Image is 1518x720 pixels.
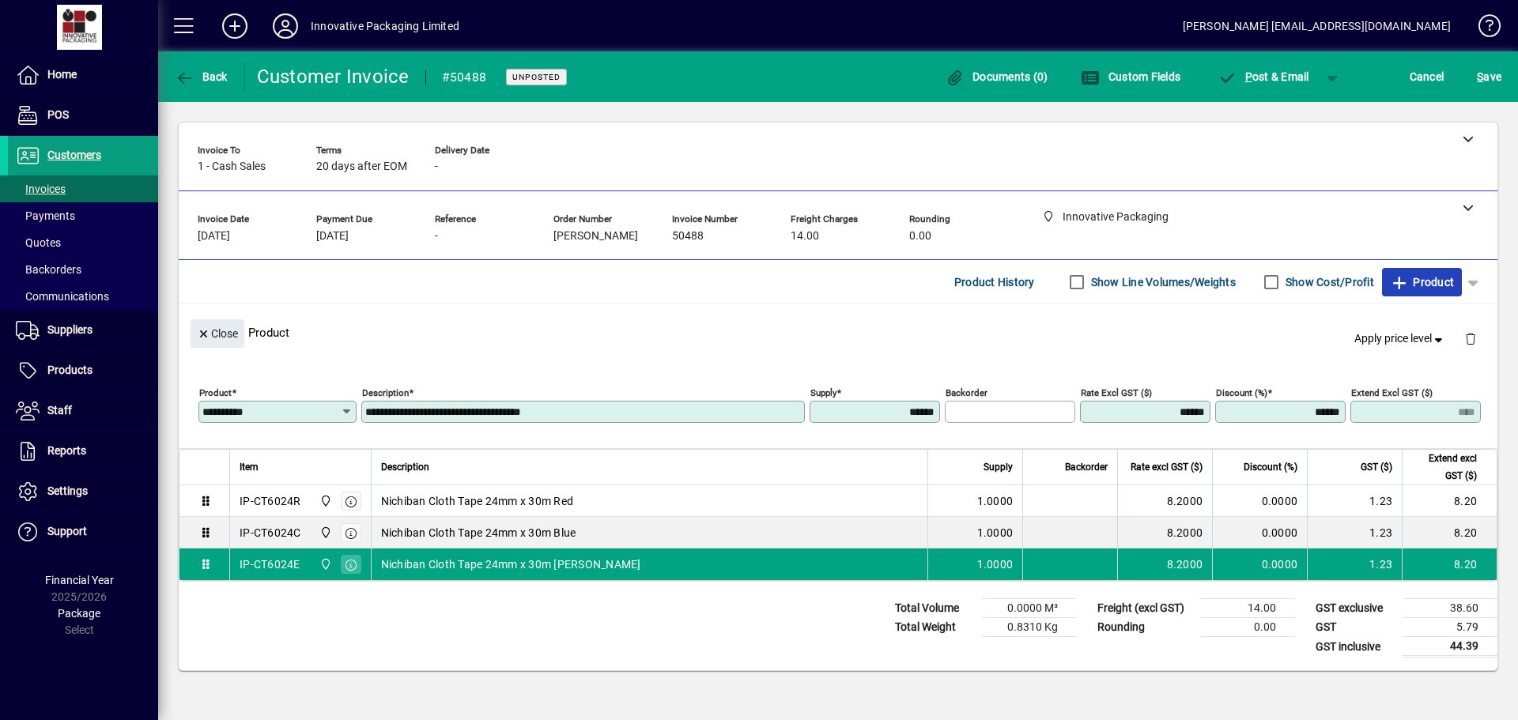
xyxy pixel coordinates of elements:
[977,493,1014,509] span: 1.0000
[1210,62,1317,91] button: Post & Email
[240,525,301,541] div: IP-CT6024C
[1081,70,1180,83] span: Custom Fields
[1200,618,1295,637] td: 0.00
[47,364,93,376] span: Products
[47,68,77,81] span: Home
[8,202,158,229] a: Payments
[435,230,438,243] span: -
[1308,637,1403,657] td: GST inclusive
[381,493,574,509] span: Nichiban Cloth Tape 24mm x 30m Red
[553,230,638,243] span: [PERSON_NAME]
[887,599,982,618] td: Total Volume
[512,72,561,82] span: Unposted
[197,321,238,347] span: Close
[8,175,158,202] a: Invoices
[1410,64,1444,89] span: Cancel
[8,256,158,283] a: Backorders
[1200,599,1295,618] td: 14.00
[1307,517,1402,548] td: 1.23
[1308,599,1403,618] td: GST exclusive
[946,387,987,398] mat-label: Backorder
[45,574,114,586] span: Financial Year
[1473,62,1505,91] button: Save
[1403,599,1497,618] td: 38.60
[1477,70,1483,83] span: S
[1212,548,1307,580] td: 0.0000
[1245,70,1252,83] span: P
[1088,274,1236,290] label: Show Line Volumes/Weights
[171,62,232,91] button: Back
[8,311,158,350] a: Suppliers
[191,319,244,348] button: Close
[8,55,158,95] a: Home
[240,493,301,509] div: IP-CT6024R
[1452,331,1490,345] app-page-header-button: Delete
[1081,387,1152,398] mat-label: Rate excl GST ($)
[199,387,232,398] mat-label: Product
[187,326,248,340] app-page-header-button: Close
[47,149,101,161] span: Customers
[16,183,66,195] span: Invoices
[8,96,158,135] a: POS
[16,236,61,249] span: Quotes
[984,458,1013,476] span: Supply
[1077,62,1184,91] button: Custom Fields
[946,70,1048,83] span: Documents (0)
[179,303,1497,361] div: Product
[47,444,86,457] span: Reports
[1354,330,1446,347] span: Apply price level
[982,618,1077,637] td: 0.8310 Kg
[1452,319,1490,357] button: Delete
[1467,3,1498,55] a: Knowledge Base
[1127,493,1203,509] div: 8.2000
[47,484,88,497] span: Settings
[1307,485,1402,517] td: 1.23
[381,525,576,541] span: Nichiban Cloth Tape 24mm x 30m Blue
[1412,450,1477,484] span: Extend excl GST ($)
[1308,618,1403,637] td: GST
[47,108,69,121] span: POS
[58,607,100,620] span: Package
[1406,62,1448,91] button: Cancel
[8,351,158,390] a: Products
[8,229,158,256] a: Quotes
[240,556,300,572] div: IP-CT6024E
[1282,274,1374,290] label: Show Cost/Profit
[315,556,334,573] span: Innovative Packaging
[311,13,459,39] div: Innovative Packaging Limited
[1089,618,1200,637] td: Rounding
[1403,637,1497,657] td: 44.39
[1212,517,1307,548] td: 0.0000
[315,524,334,541] span: Innovative Packaging
[1361,458,1392,476] span: GST ($)
[210,12,260,40] button: Add
[362,387,409,398] mat-label: Description
[887,618,982,637] td: Total Weight
[442,65,487,90] div: #50488
[16,290,109,303] span: Communications
[672,230,704,243] span: 50488
[977,556,1014,572] span: 1.0000
[1402,548,1497,580] td: 8.20
[1127,556,1203,572] div: 8.2000
[982,599,1077,618] td: 0.0000 M³
[1216,387,1267,398] mat-label: Discount (%)
[810,387,836,398] mat-label: Supply
[791,230,819,243] span: 14.00
[1382,268,1462,296] button: Product
[1183,13,1451,39] div: [PERSON_NAME] [EMAIL_ADDRESS][DOMAIN_NAME]
[16,263,81,276] span: Backorders
[1351,387,1433,398] mat-label: Extend excl GST ($)
[8,512,158,552] a: Support
[47,404,72,417] span: Staff
[381,458,429,476] span: Description
[8,283,158,310] a: Communications
[1477,64,1501,89] span: ave
[316,230,349,243] span: [DATE]
[47,525,87,537] span: Support
[1131,458,1203,476] span: Rate excl GST ($)
[1218,70,1309,83] span: ost & Email
[435,160,438,173] span: -
[1065,458,1108,476] span: Backorder
[8,432,158,471] a: Reports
